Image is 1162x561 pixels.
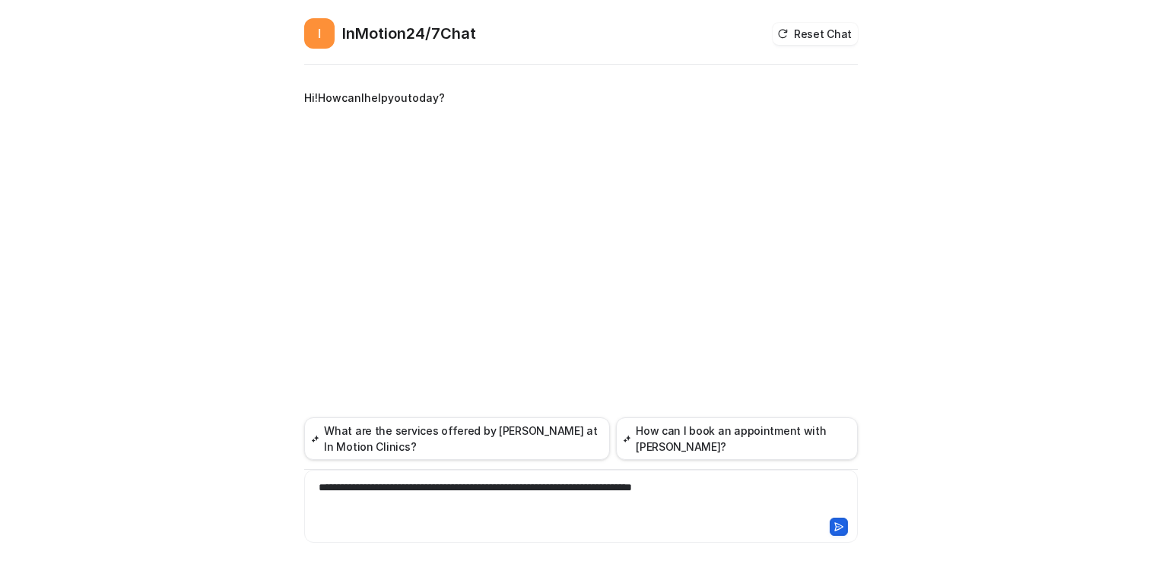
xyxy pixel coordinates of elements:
button: What are the services offered by [PERSON_NAME] at In Motion Clinics? [304,417,610,460]
span: I [304,18,335,49]
p: Hi!HowcanIhelpyoutoday? [304,89,445,107]
button: How can I book an appointment with [PERSON_NAME]? [616,417,858,460]
h2: InMotion24/7Chat [342,23,476,44]
button: Reset Chat [773,23,858,45]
